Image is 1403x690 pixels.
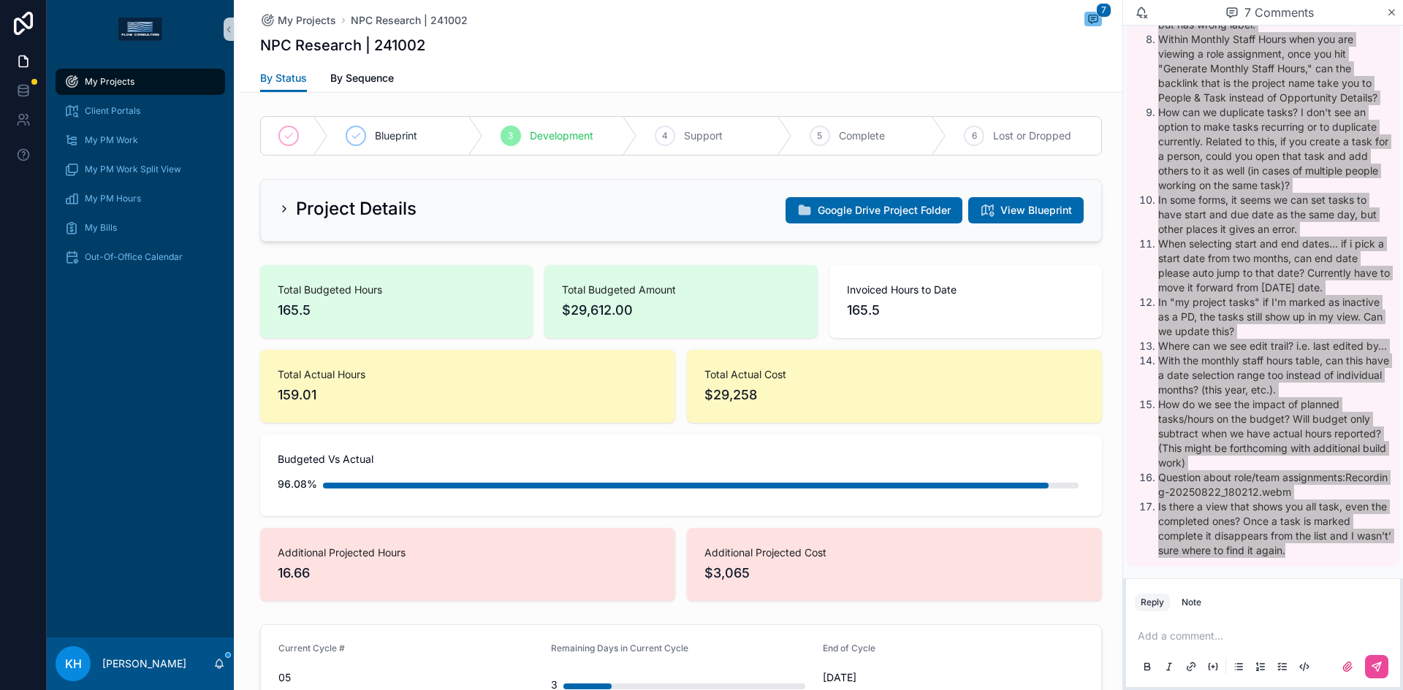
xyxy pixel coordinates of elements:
span: Blueprint [375,129,417,143]
span: $29,258 [704,385,1084,405]
li: How do we see the impact of planned tasks/hours on the budget? Will budget only subtract when we ... [1158,397,1391,470]
span: Google Drive Project Folder [818,203,951,218]
span: My PM Work [85,134,138,146]
li: In some forms, it seems we can set tasks to have start and due date as the same day, but other pl... [1158,193,1391,237]
li: Is there a view that shows you all task, even the completed ones? Once a task is marked complete ... [1158,499,1391,558]
span: View Blueprint [1000,203,1072,218]
span: 3 [508,130,513,142]
span: Total Budgeted Amount [562,283,799,297]
span: Client Portals [85,105,140,117]
p: [PERSON_NAME] [102,656,186,671]
a: Out-Of-Office Calendar [56,244,225,270]
a: My PM Hours [56,185,225,212]
span: Total Actual Cost [704,367,1084,382]
span: $29,612.00 [562,300,799,321]
span: Remaining Days in Current Cycle [551,643,688,653]
a: My PM Work [56,127,225,153]
span: Current Cycle # [278,643,345,653]
span: Total Actual Hours [278,367,658,382]
li: Question about role/team assignments: [1158,470,1391,499]
button: 7 [1084,12,1102,29]
span: [DATE] [823,670,1084,685]
span: Additional Projected Hours [278,545,658,560]
span: Total Budgeted Hours [278,283,515,297]
button: Google Drive Project Folder [786,197,962,223]
li: With the monthly staff hours table, can this have a date selection range too instead of individua... [1158,353,1391,397]
div: scrollable content [47,58,234,289]
span: My Bills [85,222,117,234]
span: Additional Projected Cost [704,545,1084,560]
span: 6 [972,130,977,142]
button: Note [1176,594,1207,611]
span: My PM Hours [85,193,141,204]
a: By Status [260,65,307,93]
span: Support [684,129,723,143]
h1: NPC Research | 241002 [260,35,425,55]
div: 96.08% [278,469,317,499]
span: Invoiced Hours to Date [847,283,1084,297]
span: KH [65,655,82,672]
span: Budgeted Vs Actual [278,452,1084,467]
a: Client Portals [56,98,225,124]
span: My Projects [85,76,134,88]
span: Development [530,129,593,143]
a: My Projects [260,13,336,28]
span: 165.5 [847,300,1084,321]
a: My PM Work Split View [56,156,225,183]
span: Lost or Dropped [993,129,1071,143]
li: Within Monthly Staff Hours when you are viewing a role assignment, once you hit "Generate Monthly... [1158,32,1391,105]
span: 5 [817,130,822,142]
a: NPC Research | 241002 [351,13,468,28]
span: 05 [278,670,539,685]
span: By Sequence [330,71,394,85]
span: Complete [839,129,885,143]
li: When selecting start and end dates... if i pick a start date from two months, can end date please... [1158,237,1391,295]
span: 165.5 [278,300,515,321]
button: View Blueprint [968,197,1084,223]
span: 7 Comments [1244,4,1314,21]
span: Out-Of-Office Calendar [85,251,183,263]
span: 7 [1096,3,1111,18]
h2: Project Details [296,197,417,221]
span: 4 [662,130,668,142]
li: In "my project tasks" if I'm marked as inactive as a PD, the tasks still show up in my view. Can ... [1158,295,1391,339]
div: Note [1182,597,1201,608]
span: My Projects [278,13,336,28]
span: By Status [260,71,307,85]
img: App logo [118,18,162,41]
a: My Bills [56,215,225,241]
a: My Projects [56,69,225,95]
a: By Sequence [330,65,394,94]
button: Reply [1135,594,1170,611]
li: How can we duplicate tasks? I don't see an option to make tasks recurring or to duplicate current... [1158,105,1391,193]
span: 159.01 [278,385,658,405]
li: Where can we see edit trail? i.e. last edited by... [1158,339,1391,353]
span: $3,065 [704,563,1084,583]
span: End of Cycle [823,643,875,653]
span: 16.66 [278,563,658,583]
span: My PM Work Split View [85,164,181,175]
